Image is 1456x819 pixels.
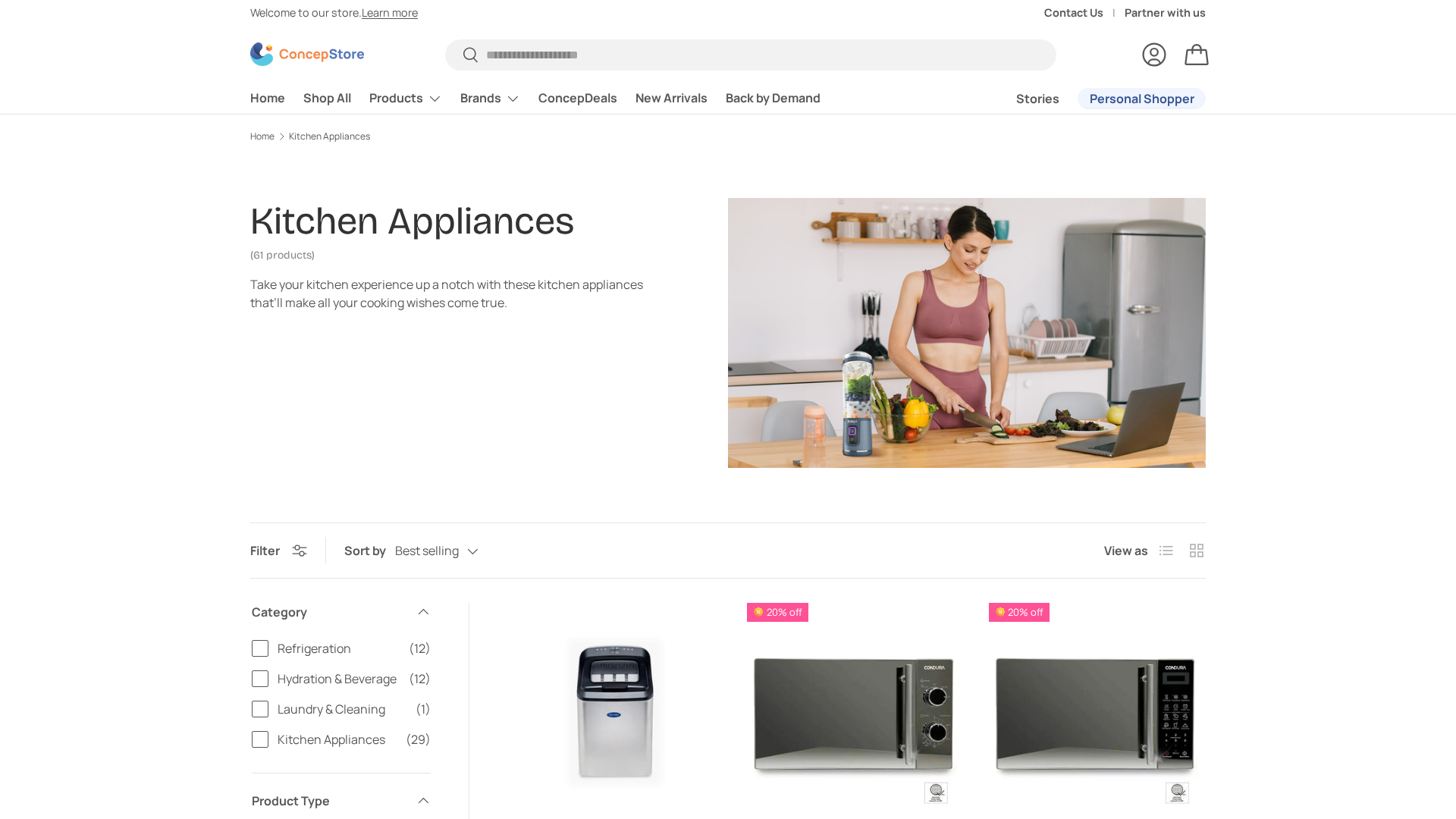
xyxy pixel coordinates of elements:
span: (12) [409,670,431,688]
h1: Kitchen Appliances [250,199,574,243]
a: Personal Shopper [1078,88,1206,109]
nav: Primary [250,83,821,114]
a: Home [250,83,285,113]
span: 20% off [989,603,1050,622]
label: Sort by [344,541,395,560]
span: (12) [409,639,431,657]
a: Home [250,132,275,141]
span: Personal Shopper [1090,93,1194,105]
button: Filter [250,542,307,559]
img: Kitchen Appliances [728,198,1206,468]
span: Category [252,603,406,621]
img: ConcepStore [250,42,364,66]
a: Kitchen Appliances [289,132,370,141]
a: ConcepDeals [538,83,617,113]
nav: Breadcrumbs [250,130,1206,143]
span: 20% off [747,603,808,622]
nav: Secondary [980,83,1206,114]
a: Back by Demand [726,83,821,113]
a: Brands [460,83,520,114]
span: Hydration & Beverage [278,670,400,688]
a: Partner with us [1125,5,1206,21]
div: Take your kitchen experience up a notch with these kitchen appliances that’ll make all your cooki... [250,275,643,312]
span: Laundry & Cleaning [278,700,406,718]
span: View as [1104,541,1148,560]
span: Product Type [252,792,406,810]
span: Kitchen Appliances [278,730,397,748]
a: Shop All [303,83,351,113]
summary: Category [252,585,431,639]
a: Stories [1016,84,1059,114]
a: Contact Us [1044,5,1125,21]
a: Learn more [362,5,418,20]
a: New Arrivals [635,83,708,113]
span: Best selling [395,544,459,558]
span: (61 products) [250,249,315,262]
span: Filter [250,542,280,559]
summary: Brands [451,83,529,114]
button: Best selling [395,538,509,564]
span: (1) [416,700,431,718]
p: Welcome to our store. [250,5,418,21]
span: (29) [406,730,431,748]
a: Products [369,83,442,114]
span: Refrigeration [278,639,400,657]
summary: Products [360,83,451,114]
